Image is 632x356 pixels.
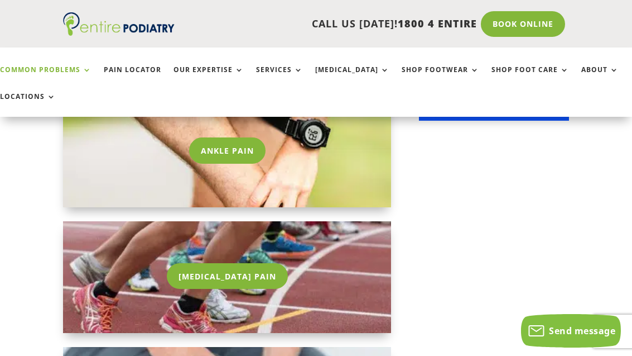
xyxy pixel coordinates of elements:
[481,11,565,37] a: Book Online
[189,137,266,163] a: Ankle Pain
[63,12,175,36] img: logo (1)
[581,66,619,90] a: About
[315,66,389,90] a: [MEDICAL_DATA]
[63,27,175,38] a: Entire Podiatry
[104,66,161,90] a: Pain Locator
[419,112,569,123] a: Telstra Business Awards QLD State Finalist - Championing Health Category
[173,66,244,90] a: Our Expertise
[175,17,476,31] p: CALL US [DATE]!
[398,17,477,30] span: 1800 4 ENTIRE
[256,66,303,90] a: Services
[402,66,479,90] a: Shop Footwear
[167,263,288,289] a: [MEDICAL_DATA] Pain
[549,325,615,337] span: Send message
[491,66,569,90] a: Shop Foot Care
[521,314,621,348] button: Send message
